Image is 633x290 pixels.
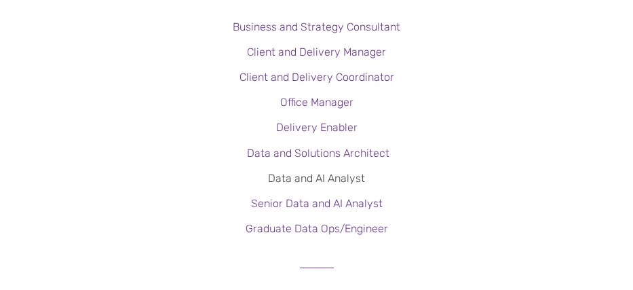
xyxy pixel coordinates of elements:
a: Client and Delivery Coordinator [239,71,394,84]
a: Data and AI Analyst [268,172,365,185]
a: Delivery Enabler [276,121,358,134]
a: Client and Delivery Manager [247,46,386,58]
a: Graduate Data Ops/Engineer [246,222,388,235]
a: Office Manager [280,96,353,109]
a: Business and Strategy Consultant [233,20,400,33]
a: Senior Data and AI Analyst [251,197,383,210]
a: Data and Solutions Architect [247,147,389,160]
